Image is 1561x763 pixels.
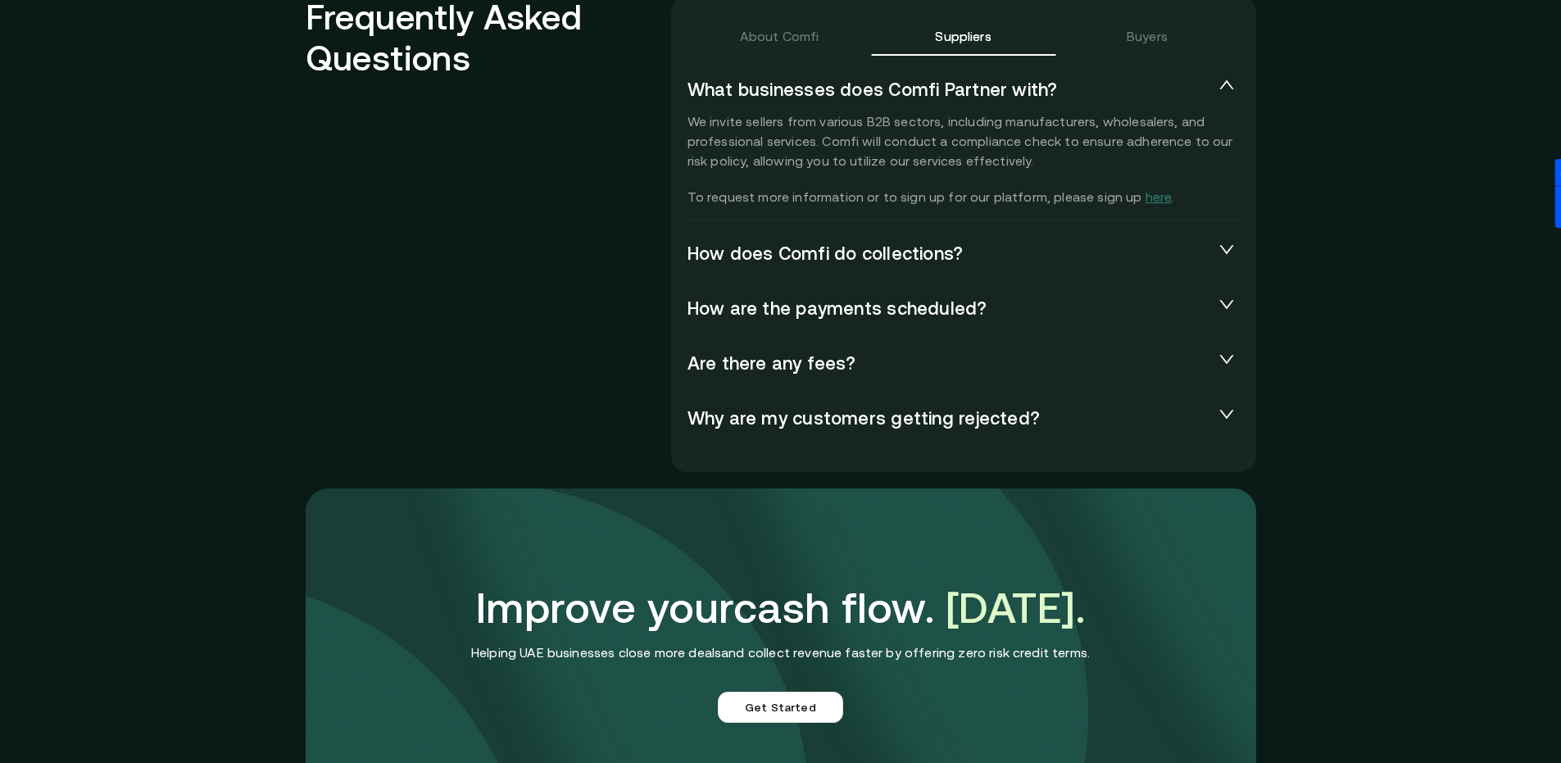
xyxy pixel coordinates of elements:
div: How does Comfi do collections? [687,233,1240,275]
div: Suppliers [935,26,991,46]
div: Why are my customers getting rejected? [687,397,1240,440]
span: collapsed [1218,296,1235,312]
div: What businesses does Comfi Partner with? [687,69,1240,111]
a: here [1146,189,1172,204]
div: Are there any fees? [687,343,1240,385]
div: How are the payments scheduled? [687,288,1240,330]
a: Get Started [718,692,843,723]
span: What businesses does Comfi Partner with? [687,79,1214,102]
span: expanded [1218,77,1235,93]
span: How does Comfi do collections? [687,243,1214,266]
div: Buyers [1127,26,1168,46]
p: Helping UAE businesses close more deals and collect revenue faster by offering zero risk credit t... [471,643,1090,662]
p: We invite sellers from various B2B sectors, including manufacturers, wholesalers, and professiona... [687,111,1240,207]
span: collapsed [1218,406,1235,422]
span: [DATE]. [946,584,1086,632]
span: collapsed [1218,241,1235,257]
span: How are the payments scheduled? [687,297,1214,320]
span: collapsed [1218,351,1235,367]
div: About Comfi [740,26,819,46]
span: Why are my customers getting rejected? [687,407,1214,430]
h3: Improve your cash flow. [476,583,1086,634]
span: Are there any fees? [687,352,1214,375]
